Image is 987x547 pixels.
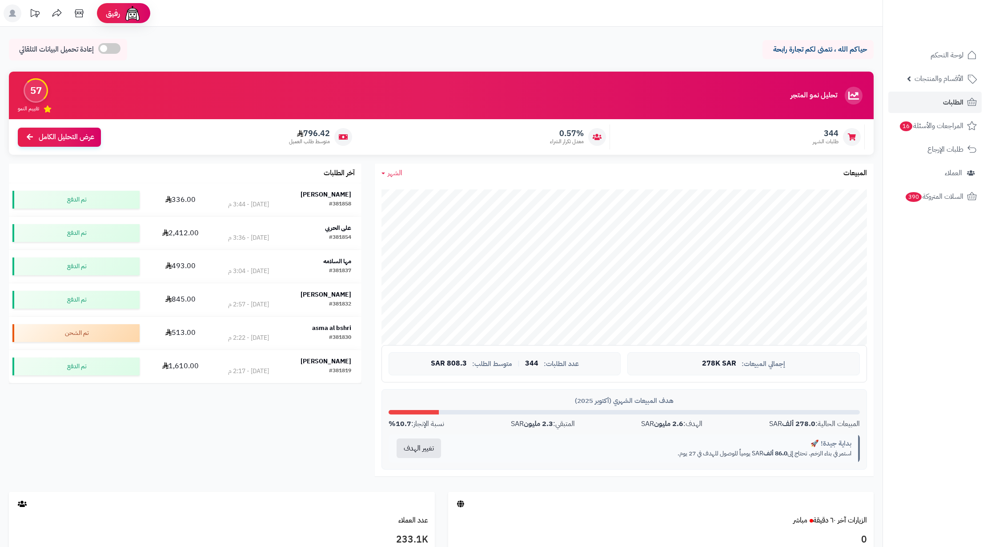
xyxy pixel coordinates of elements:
[143,183,218,216] td: 336.00
[641,419,702,429] div: الهدف: SAR
[431,360,467,368] span: 808.3 SAR
[19,44,94,55] span: إعادة تحميل البيانات التلقائي
[397,438,441,458] button: تغيير الهدف
[456,439,851,448] div: بداية جيدة! 🚀
[312,323,351,333] strong: asma al bshri
[228,267,269,276] div: [DATE] - 3:04 م
[143,350,218,383] td: 1,610.00
[793,515,807,526] small: مباشر
[927,143,963,156] span: طلبات الإرجاع
[544,360,579,368] span: عدد الطلبات:
[329,267,351,276] div: #381837
[888,92,982,113] a: الطلبات
[456,449,851,458] p: استمر في بناء الزخم. تحتاج إلى SAR يومياً للوصول للهدف في 27 يوم.
[12,191,140,209] div: تم الدفع
[228,233,269,242] div: [DATE] - 3:36 م
[39,132,94,142] span: عرض التحليل الكامل
[888,186,982,207] a: السلات المتروكة390
[143,317,218,350] td: 513.00
[388,168,402,178] span: الشهر
[769,419,860,429] div: المبيعات الحالية: SAR
[550,138,584,145] span: معدل تكرار الشراء
[329,334,351,342] div: #381830
[289,129,330,138] span: 796.42
[323,257,351,266] strong: مها السلامه
[124,4,141,22] img: ai-face.png
[742,360,785,368] span: إجمالي المبيعات:
[702,360,736,368] span: 278K SAR
[325,223,351,233] strong: على الحربي
[888,139,982,160] a: طلبات الإرجاع
[143,250,218,283] td: 493.00
[813,129,839,138] span: 344
[525,360,538,368] span: 344
[905,190,963,203] span: السلات المتروكة
[12,257,140,275] div: تم الدفع
[329,200,351,209] div: #381858
[899,120,963,132] span: المراجعات والأسئلة
[143,283,218,316] td: 845.00
[329,233,351,242] div: #381854
[654,418,683,429] strong: 2.6 مليون
[329,300,351,309] div: #381832
[329,367,351,376] div: #381819
[511,419,575,429] div: المتبقي: SAR
[518,360,520,367] span: |
[12,224,140,242] div: تم الدفع
[782,418,815,429] strong: 278.0 ألف
[12,291,140,309] div: تم الدفع
[524,418,553,429] strong: 2.3 مليون
[143,217,218,249] td: 2,412.00
[888,162,982,184] a: العملاء
[943,96,963,109] span: الطلبات
[228,300,269,309] div: [DATE] - 2:57 م
[899,121,913,131] span: 16
[763,449,787,458] strong: 86.0 ألف
[228,200,269,209] div: [DATE] - 3:44 م
[927,7,979,25] img: logo-2.png
[24,4,46,24] a: تحديثات المنصة
[289,138,330,145] span: متوسط طلب العميل
[945,167,962,179] span: العملاء
[790,92,837,100] h3: تحليل نمو المتجر
[12,324,140,342] div: تم الشحن
[472,360,512,368] span: متوسط الطلب:
[888,115,982,137] a: المراجعات والأسئلة16
[769,44,867,55] p: حياكم الله ، نتمنى لكم تجارة رابحة
[324,169,355,177] h3: آخر الطلبات
[793,515,867,526] a: الزيارات آخر ٦٠ دقيقةمباشر
[550,129,584,138] span: 0.57%
[228,367,269,376] div: [DATE] - 2:17 م
[301,190,351,199] strong: [PERSON_NAME]
[843,169,867,177] h3: المبيعات
[888,44,982,66] a: لوحة التحكم
[905,192,922,202] span: 390
[915,72,963,85] span: الأقسام والمنتجات
[301,357,351,366] strong: [PERSON_NAME]
[813,138,839,145] span: طلبات الشهر
[381,168,402,178] a: الشهر
[389,418,411,429] strong: 10.7%
[228,334,269,342] div: [DATE] - 2:22 م
[931,49,963,61] span: لوحة التحكم
[12,358,140,375] div: تم الدفع
[389,419,444,429] div: نسبة الإنجاز:
[389,396,860,406] div: هدف المبيعات الشهري (أكتوبر 2025)
[398,515,428,526] a: عدد العملاء
[106,8,120,19] span: رفيق
[301,290,351,299] strong: [PERSON_NAME]
[18,105,39,113] span: تقييم النمو
[18,128,101,147] a: عرض التحليل الكامل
